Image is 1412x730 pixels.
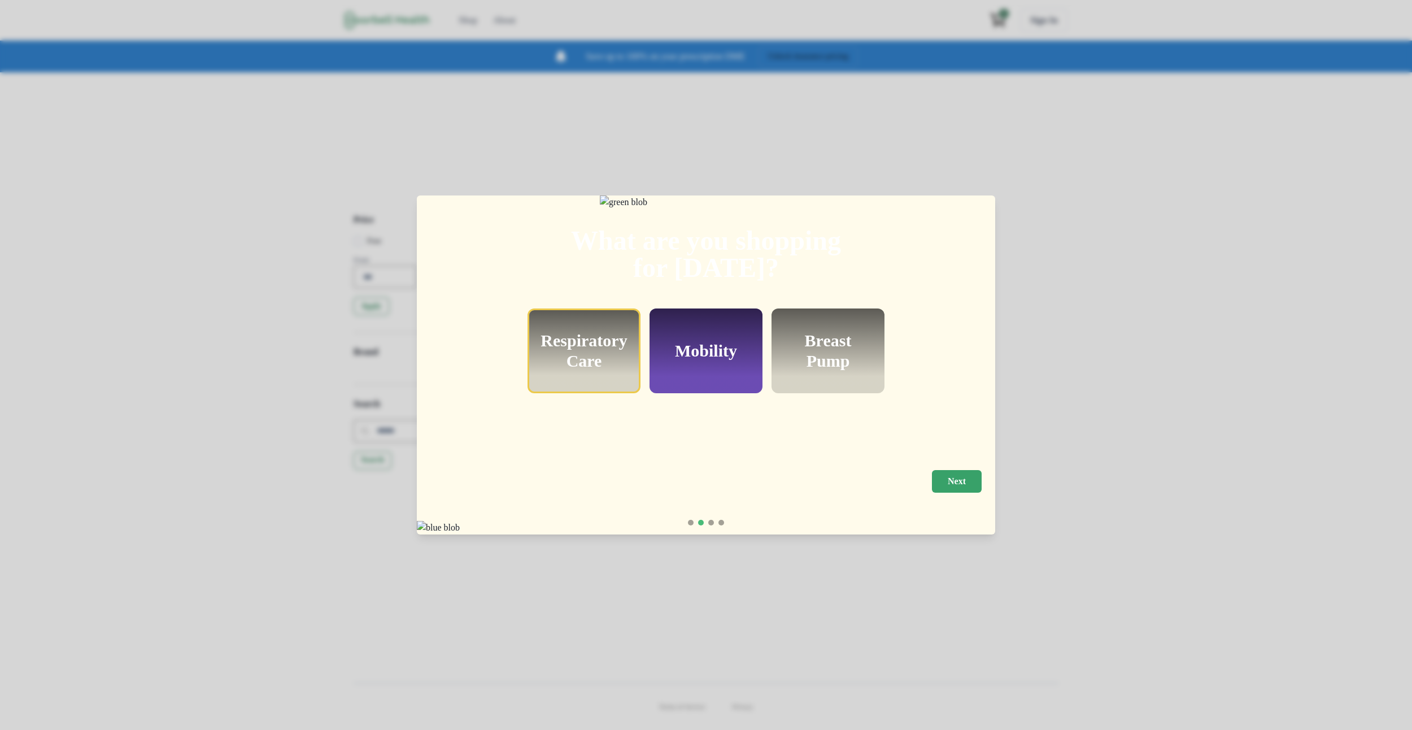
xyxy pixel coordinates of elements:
h2: What are you shopping for [DATE]? [568,200,844,281]
h2: Respiratory Care [541,331,627,371]
h2: Breast Pump [785,331,871,371]
button: Next [932,470,982,493]
h2: Mobility [675,341,737,361]
p: Next [948,476,966,486]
